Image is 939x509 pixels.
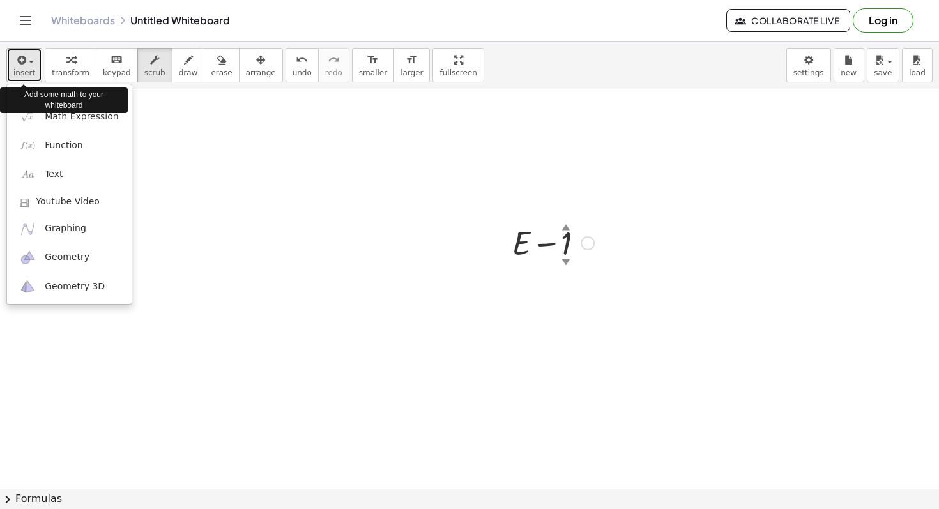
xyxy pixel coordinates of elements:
[401,68,423,77] span: larger
[20,250,36,266] img: ggb-geometry.svg
[7,160,132,189] a: Text
[20,221,36,237] img: ggb-graphing.svg
[325,68,342,77] span: redo
[406,52,418,68] i: format_size
[7,272,132,301] a: Geometry 3D
[359,68,387,77] span: smaller
[352,48,394,82] button: format_sizesmaller
[393,48,430,82] button: format_sizelarger
[45,168,63,181] span: Text
[7,189,132,215] a: Youtube Video
[20,167,36,183] img: Aa.png
[20,109,36,125] img: sqrt_x.png
[204,48,239,82] button: erase
[439,68,477,77] span: fullscreen
[6,48,42,82] button: insert
[726,9,850,32] button: Collaborate Live
[20,278,36,294] img: ggb-3d.svg
[51,14,115,27] a: Whiteboards
[179,68,198,77] span: draw
[144,68,165,77] span: scrub
[52,68,89,77] span: transform
[45,280,105,293] span: Geometry 3D
[834,48,864,82] button: new
[874,68,892,77] span: save
[239,48,283,82] button: arrange
[7,215,132,243] a: Graphing
[7,243,132,272] a: Geometry
[20,137,36,153] img: f_x.png
[367,52,379,68] i: format_size
[172,48,205,82] button: draw
[211,68,232,77] span: erase
[45,222,86,235] span: Graphing
[902,48,933,82] button: load
[45,139,83,152] span: Function
[853,8,913,33] button: Log in
[286,48,319,82] button: undoundo
[909,68,926,77] span: load
[137,48,172,82] button: scrub
[328,52,340,68] i: redo
[318,48,349,82] button: redoredo
[36,195,100,208] span: Youtube Video
[293,68,312,77] span: undo
[786,48,831,82] button: settings
[246,68,276,77] span: arrange
[15,10,36,31] button: Toggle navigation
[45,251,89,264] span: Geometry
[793,68,824,77] span: settings
[13,68,35,77] span: insert
[562,256,570,268] div: ▼
[45,48,96,82] button: transform
[562,221,570,232] div: ▲
[111,52,123,68] i: keyboard
[841,68,857,77] span: new
[96,48,138,82] button: keyboardkeypad
[7,131,132,160] a: Function
[867,48,899,82] button: save
[103,68,131,77] span: keypad
[45,110,118,123] span: Math Expression
[737,15,839,26] span: Collaborate Live
[7,102,132,131] a: Math Expression
[432,48,484,82] button: fullscreen
[296,52,308,68] i: undo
